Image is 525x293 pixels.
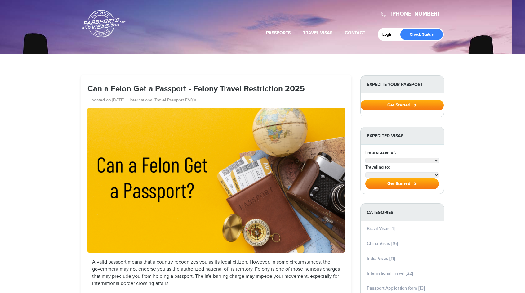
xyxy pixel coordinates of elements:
[87,108,345,253] img: can_a_felon_get_a_passport_-_28de80_-_2186b91805bf8f87dc4281b6adbed06c6a56d5ae.jpg
[130,97,166,104] a: International Travel
[367,286,425,291] a: Passport Application form [13]
[266,30,291,35] a: Passports
[400,29,443,40] a: Check Status
[367,256,395,261] a: India Visas [11]
[365,149,396,156] label: I'm a citizen of:
[367,226,395,231] a: Brazil Visas [1]
[87,85,345,94] h1: Can a Felon Get a Passport - Felony Travel Restriction 2025
[361,102,444,107] a: Get Started
[361,76,444,93] strong: Expedite Your Passport
[361,127,444,145] strong: Expedited Visas
[82,10,126,38] a: Passports & [DOMAIN_NAME]
[382,32,397,37] a: Login
[88,97,128,104] li: Updated on [DATE]
[367,271,413,276] a: International Travel [22]
[361,100,444,110] button: Get Started
[92,259,340,287] p: A valid passport means that a country recognizes you as its legal citizen. However, in some circu...
[361,204,444,221] strong: Categories
[303,30,332,35] a: Travel Visas
[167,97,196,104] a: Passport FAQ's
[391,11,439,17] a: [PHONE_NUMBER]
[367,241,398,246] a: China Visas [16]
[345,30,365,35] a: Contact
[365,164,390,170] label: Traveling to:
[365,178,439,189] button: Get Started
